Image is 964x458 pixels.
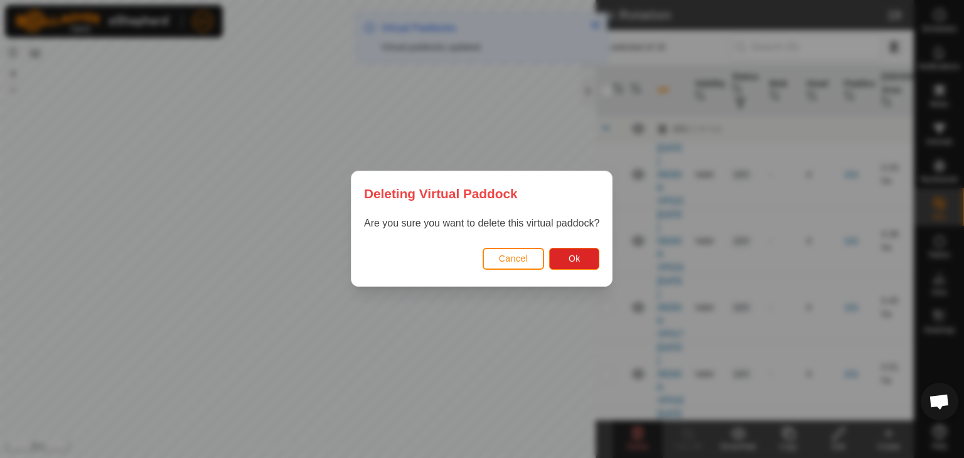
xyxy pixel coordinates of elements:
[483,248,545,270] button: Cancel
[364,184,518,203] span: Deleting Virtual Paddock
[550,248,600,270] button: Ok
[499,254,528,264] span: Cancel
[921,383,958,420] a: Open chat
[569,254,581,264] span: Ok
[364,216,599,232] p: Are you sure you want to delete this virtual paddock?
